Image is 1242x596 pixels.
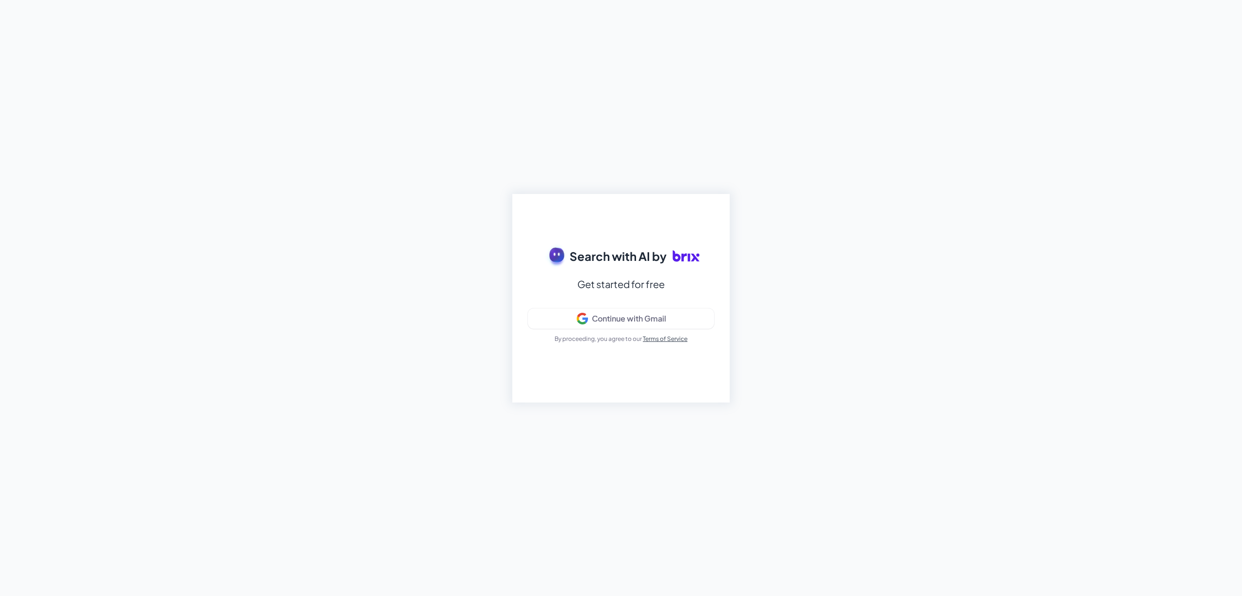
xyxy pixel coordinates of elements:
div: Continue with Gmail [592,314,666,323]
div: Get started for free [577,275,665,293]
p: By proceeding, you agree to our [555,335,687,343]
a: Terms of Service [643,335,687,342]
button: Continue with Gmail [528,308,714,329]
span: Search with AI by [570,247,667,265]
